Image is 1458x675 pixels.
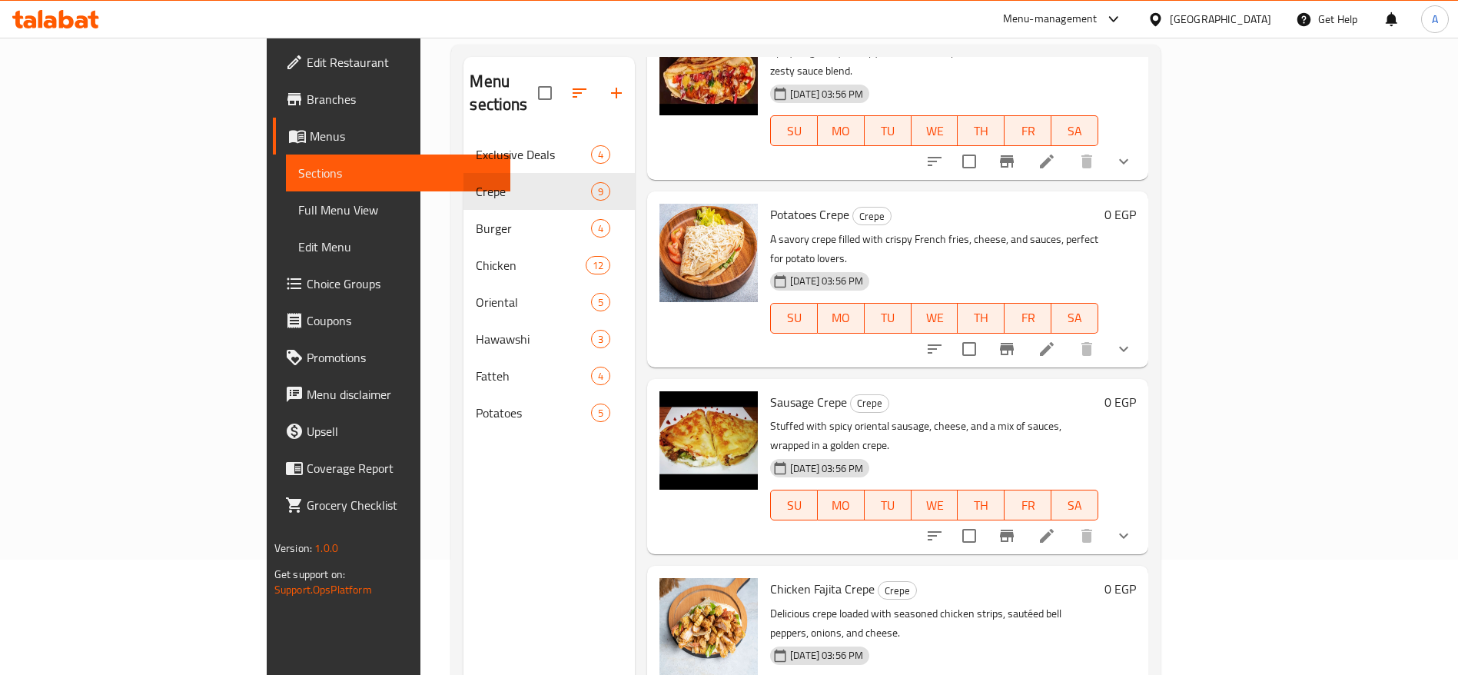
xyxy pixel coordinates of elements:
span: Sort sections [561,75,598,111]
div: Potatoes5 [463,394,635,431]
span: [DATE] 03:56 PM [784,461,869,476]
span: Choice Groups [307,274,498,293]
span: TU [871,307,905,329]
button: show more [1105,143,1142,180]
span: TU [871,494,905,517]
button: WE [912,490,958,520]
span: WE [918,494,952,517]
a: Coupons [273,302,510,339]
a: Promotions [273,339,510,376]
span: 3 [592,332,609,347]
svg: Show Choices [1114,340,1133,358]
span: Select all sections [529,77,561,109]
a: Full Menu View [286,191,510,228]
button: delete [1068,331,1105,367]
div: Exclusive Deals4 [463,136,635,173]
span: Select to update [953,333,985,365]
button: MO [818,490,865,520]
div: Fatteh4 [463,357,635,394]
span: Hawawshi [476,330,591,348]
span: 4 [592,148,609,162]
span: Exclusive Deals [476,145,591,164]
div: Oriental5 [463,284,635,321]
span: Branches [307,90,498,108]
p: Stuffed with spicy oriental sausage, cheese, and a mix of sauces, wrapped in a golden crepe. [770,417,1098,455]
div: Potatoes [476,404,591,422]
span: FR [1011,307,1045,329]
button: delete [1068,143,1105,180]
img: Potatoes Crepe [659,204,758,302]
div: Oriental [476,293,591,311]
div: items [591,182,610,201]
button: Branch-specific-item [988,517,1025,554]
span: Fatteh [476,367,591,385]
img: Chicken Zinger Crepe [659,17,758,115]
button: sort-choices [916,517,953,554]
a: Grocery Checklist [273,487,510,524]
div: [GEOGRAPHIC_DATA] [1170,11,1271,28]
img: Sausage Crepe [659,391,758,490]
button: FR [1005,115,1051,146]
div: Crepe9 [463,173,635,210]
div: Crepe [476,182,591,201]
span: TH [964,307,998,329]
span: [DATE] 03:56 PM [784,87,869,101]
button: TH [958,303,1005,334]
a: Upsell [273,413,510,450]
span: WE [918,307,952,329]
span: Upsell [307,422,498,441]
span: Promotions [307,348,498,367]
a: Menus [273,118,510,155]
p: A savory crepe filled with crispy French fries, cheese, and sauces, perfect for potato lovers. [770,230,1098,268]
p: Delicious crepe loaded with seasoned chicken strips, sautéed bell peppers, onions, and cheese. [770,604,1098,643]
span: Edit Menu [298,238,498,256]
a: Edit Restaurant [273,44,510,81]
span: Chicken Fajita Crepe [770,577,875,600]
div: items [591,367,610,385]
button: TU [865,303,912,334]
div: Crepe [852,207,892,225]
svg: Show Choices [1114,152,1133,171]
span: Potatoes Crepe [770,203,849,226]
span: FR [1011,120,1045,142]
span: 1.0.0 [314,538,338,558]
div: items [591,330,610,348]
span: 9 [592,185,609,199]
span: 12 [586,258,609,273]
div: Menu-management [1003,10,1098,28]
button: TU [865,490,912,520]
span: Select to update [953,145,985,178]
span: SA [1058,120,1092,142]
nav: Menu sections [463,130,635,437]
span: MO [824,120,859,142]
button: SA [1051,490,1098,520]
div: Chicken [476,256,585,274]
span: Grocery Checklist [307,496,498,514]
span: Menu disclaimer [307,385,498,404]
span: 5 [592,406,609,421]
div: Crepe [878,581,917,600]
div: items [591,404,610,422]
span: Full Menu View [298,201,498,219]
span: Select to update [953,520,985,552]
span: SA [1058,307,1092,329]
span: 4 [592,221,609,236]
span: MO [824,494,859,517]
span: Crepe [851,394,888,412]
div: Burger4 [463,210,635,247]
a: Choice Groups [273,265,510,302]
span: MO [824,307,859,329]
button: TH [958,115,1005,146]
a: Branches [273,81,510,118]
span: Burger [476,219,591,238]
div: Hawawshi3 [463,321,635,357]
div: items [591,219,610,238]
button: WE [912,303,958,334]
button: Branch-specific-item [988,143,1025,180]
div: items [591,145,610,164]
button: FR [1005,303,1051,334]
span: A [1432,11,1438,28]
